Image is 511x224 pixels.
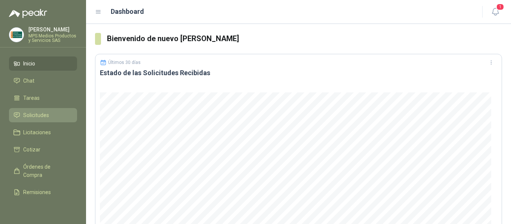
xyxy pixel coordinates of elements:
a: Remisiones [9,185,77,199]
button: 1 [489,5,502,19]
p: Últimos 30 días [108,60,141,65]
span: Licitaciones [23,128,51,136]
h1: Dashboard [111,6,144,17]
a: Cotizar [9,142,77,157]
span: Chat [23,77,34,85]
img: Logo peakr [9,9,47,18]
span: Solicitudes [23,111,49,119]
a: Solicitudes [9,108,77,122]
p: MPS Medios Productos y Servicios SAS [28,34,77,43]
img: Company Logo [9,28,24,42]
span: Remisiones [23,188,51,196]
a: Chat [9,74,77,88]
span: Cotizar [23,145,40,154]
span: Órdenes de Compra [23,163,70,179]
span: Configuración [23,205,56,214]
span: Tareas [23,94,40,102]
a: Inicio [9,56,77,71]
a: Configuración [9,202,77,217]
a: Tareas [9,91,77,105]
h3: Estado de las Solicitudes Recibidas [100,68,497,77]
span: 1 [496,3,504,10]
p: [PERSON_NAME] [28,27,77,32]
a: Órdenes de Compra [9,160,77,182]
span: Inicio [23,59,35,68]
a: Licitaciones [9,125,77,139]
h3: Bienvenido de nuevo [PERSON_NAME] [107,33,502,45]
